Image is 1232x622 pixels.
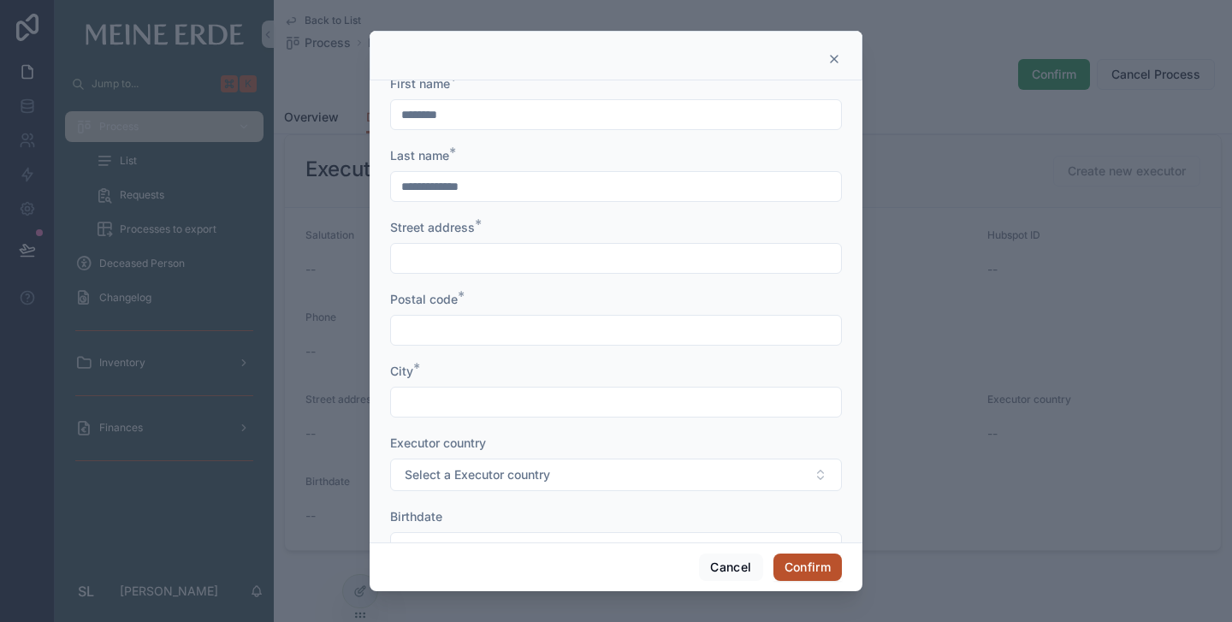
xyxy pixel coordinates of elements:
span: Birthdate [390,509,442,524]
span: Street address [390,220,475,234]
button: Select Button [390,459,842,491]
span: City [390,364,413,378]
button: Confirm [773,554,842,581]
span: Last name [390,148,449,163]
span: Select a Executor country [405,466,550,483]
span: Executor country [390,435,486,450]
button: Cancel [699,554,762,581]
span: First name [390,76,450,91]
span: Postal code [390,292,458,306]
